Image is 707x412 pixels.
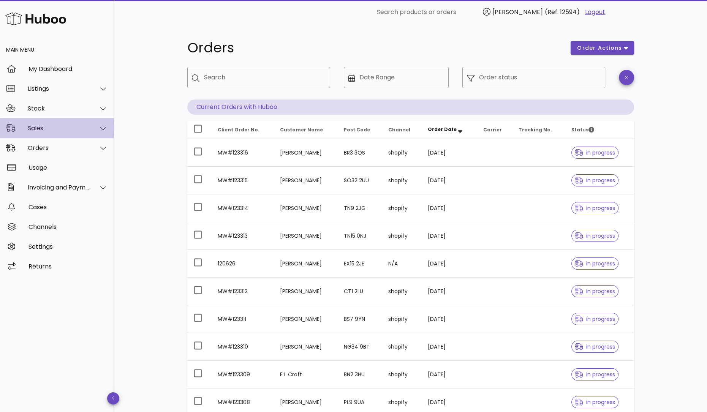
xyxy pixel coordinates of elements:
th: Channel [382,121,422,139]
a: Logout [585,8,605,17]
td: MW#123313 [212,222,274,250]
td: [DATE] [422,222,477,250]
img: Huboo Logo [5,11,66,27]
td: MW#123315 [212,167,274,194]
th: Order Date: Sorted descending. Activate to remove sorting. [422,121,477,139]
span: Channel [388,126,410,133]
div: Usage [28,164,108,171]
span: Order Date [428,126,457,133]
td: [PERSON_NAME] [274,305,338,333]
td: [PERSON_NAME] [274,333,338,361]
span: Client Order No. [218,126,259,133]
td: TN15 0NJ [338,222,382,250]
div: Sales [28,125,90,132]
span: in progress [575,178,615,183]
td: [DATE] [422,250,477,278]
span: in progress [575,289,615,294]
span: order actions [577,44,622,52]
th: Post Code [338,121,382,139]
button: order actions [571,41,634,55]
h1: Orders [187,41,562,55]
th: Carrier [477,121,512,139]
td: [DATE] [422,333,477,361]
td: shopify [382,361,422,388]
td: [DATE] [422,305,477,333]
td: shopify [382,305,422,333]
td: [PERSON_NAME] [274,250,338,278]
span: Customer Name [280,126,323,133]
td: MW#123311 [212,305,274,333]
span: [PERSON_NAME] [492,8,543,16]
span: in progress [575,205,615,211]
td: [PERSON_NAME] [274,222,338,250]
td: [PERSON_NAME] [274,167,338,194]
span: in progress [575,344,615,349]
td: MW#123316 [212,139,274,167]
th: Tracking No. [512,121,565,139]
th: Client Order No. [212,121,274,139]
td: N/A [382,250,422,278]
div: Returns [28,263,108,270]
th: Status [565,121,634,139]
div: Settings [28,243,108,250]
td: 120626 [212,250,274,278]
div: Cases [28,204,108,211]
span: in progress [575,150,615,155]
td: shopify [382,139,422,167]
td: [DATE] [422,139,477,167]
td: [DATE] [422,194,477,222]
div: Orders [28,144,90,152]
span: Tracking No. [519,126,552,133]
td: shopify [382,194,422,222]
td: SO32 2UU [338,167,382,194]
div: Channels [28,223,108,230]
span: in progress [575,316,615,322]
td: MW#123314 [212,194,274,222]
td: [PERSON_NAME] [274,194,338,222]
span: in progress [575,372,615,377]
td: MW#123310 [212,333,274,361]
td: [PERSON_NAME] [274,278,338,305]
div: Stock [28,105,90,112]
td: BN2 3HU [338,361,382,388]
td: [DATE] [422,278,477,305]
td: [DATE] [422,167,477,194]
td: shopify [382,222,422,250]
td: [PERSON_NAME] [274,139,338,167]
td: CT1 2LU [338,278,382,305]
td: MW#123309 [212,361,274,388]
p: Current Orders with Huboo [187,99,634,115]
td: shopify [382,333,422,361]
td: BS7 9YN [338,305,382,333]
th: Customer Name [274,121,338,139]
span: Carrier [483,126,501,133]
span: in progress [575,233,615,238]
span: Status [571,126,594,133]
td: NG34 9BT [338,333,382,361]
span: Post Code [344,126,370,133]
td: BR3 3QS [338,139,382,167]
div: My Dashboard [28,65,108,73]
div: Listings [28,85,90,92]
div: Invoicing and Payments [28,184,90,191]
td: EX15 2JE [338,250,382,278]
td: shopify [382,278,422,305]
td: shopify [382,167,422,194]
td: [DATE] [422,361,477,388]
span: in progress [575,261,615,266]
td: MW#123312 [212,278,274,305]
td: E L Croft [274,361,338,388]
span: in progress [575,399,615,405]
td: TN9 2JG [338,194,382,222]
span: (Ref: 12594) [545,8,580,16]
